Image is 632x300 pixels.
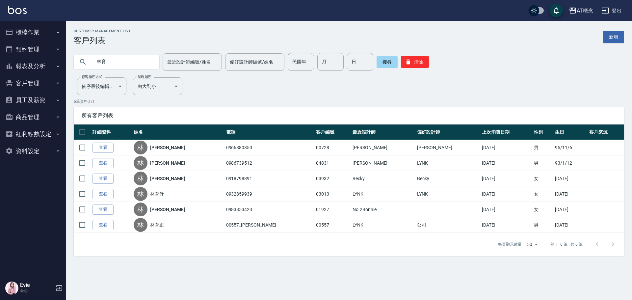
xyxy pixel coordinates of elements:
[415,171,480,186] td: Becky
[314,202,351,217] td: 01927
[524,235,540,253] div: 50
[92,220,114,230] a: 查看
[314,140,351,155] td: 00728
[480,186,532,202] td: [DATE]
[224,124,314,140] th: 電話
[82,112,616,119] span: 所有客戶列表
[480,155,532,171] td: [DATE]
[134,172,147,185] div: 林
[599,5,624,17] button: 登出
[224,155,314,171] td: 0986739512
[566,4,596,17] button: AT概念
[82,74,102,79] label: 顧客排序方式
[314,186,351,202] td: 03013
[553,217,588,233] td: [DATE]
[532,124,553,140] th: 性別
[3,75,63,92] button: 客戶管理
[553,140,588,155] td: 95/11/6
[3,41,63,58] button: 預約管理
[415,124,480,140] th: 偏好設計師
[92,205,114,215] a: 查看
[603,31,624,43] a: 新增
[532,171,553,186] td: 女
[132,124,224,140] th: 姓名
[8,6,27,14] img: Logo
[532,140,553,155] td: 男
[134,156,147,170] div: 林
[553,171,588,186] td: [DATE]
[351,124,415,140] th: 最近設計師
[224,217,314,233] td: 00557_[PERSON_NAME]
[553,202,588,217] td: [DATE]
[351,171,415,186] td: Becky
[92,158,114,168] a: 查看
[3,24,63,41] button: 櫃檯作業
[134,141,147,154] div: 林
[150,191,164,197] a: 林育伃
[550,4,563,17] button: save
[553,124,588,140] th: 生日
[20,288,54,294] p: 主管
[92,174,114,184] a: 查看
[480,217,532,233] td: [DATE]
[480,124,532,140] th: 上次消費日期
[532,202,553,217] td: 女
[224,140,314,155] td: 0966880850
[224,202,314,217] td: 0983853423
[532,155,553,171] td: 男
[532,217,553,233] td: 男
[553,186,588,202] td: [DATE]
[553,155,588,171] td: 93/1/12
[351,155,415,171] td: [PERSON_NAME]
[224,171,314,186] td: 0918798891
[415,155,480,171] td: LYNK
[415,140,480,155] td: [PERSON_NAME]
[74,98,624,104] p: 6 筆資料, 1 / 1
[377,56,398,68] button: 搜尋
[150,222,164,228] a: 林育正
[314,124,351,140] th: 客戶編號
[92,143,114,153] a: 查看
[577,7,593,15] div: AT概念
[134,187,147,201] div: 林
[532,186,553,202] td: 女
[133,77,182,95] div: 由大到小
[480,171,532,186] td: [DATE]
[314,171,351,186] td: 03932
[415,186,480,202] td: LYNK
[480,202,532,217] td: [DATE]
[588,124,624,140] th: 客戶來源
[92,189,114,199] a: 查看
[150,206,185,213] a: [PERSON_NAME]
[92,53,154,71] input: 搜尋關鍵字
[3,125,63,143] button: 紅利點數設定
[498,241,522,247] p: 每頁顯示數量
[480,140,532,155] td: [DATE]
[3,109,63,126] button: 商品管理
[401,56,429,68] button: 清除
[77,77,126,95] div: 依序最後編輯時間
[351,186,415,202] td: LYNK
[150,144,185,151] a: [PERSON_NAME]
[150,160,185,166] a: [PERSON_NAME]
[551,241,583,247] p: 第 1–6 筆 共 6 筆
[3,58,63,75] button: 報表及分析
[3,143,63,160] button: 資料設定
[134,203,147,216] div: 林
[150,175,185,182] a: [PERSON_NAME]
[314,217,351,233] td: 00557
[351,217,415,233] td: LYNK
[91,124,132,140] th: 詳細資料
[351,202,415,217] td: No.2Bonnie
[20,282,54,288] h5: Evie
[74,36,131,45] h3: 客戶列表
[5,282,18,295] img: Person
[415,217,480,233] td: 公司
[224,186,314,202] td: 0932859939
[138,74,151,79] label: 呈現順序
[3,92,63,109] button: 員工及薪資
[74,29,131,33] h2: Customer Management List
[314,155,351,171] td: 04831
[351,140,415,155] td: [PERSON_NAME]
[134,218,147,232] div: 林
